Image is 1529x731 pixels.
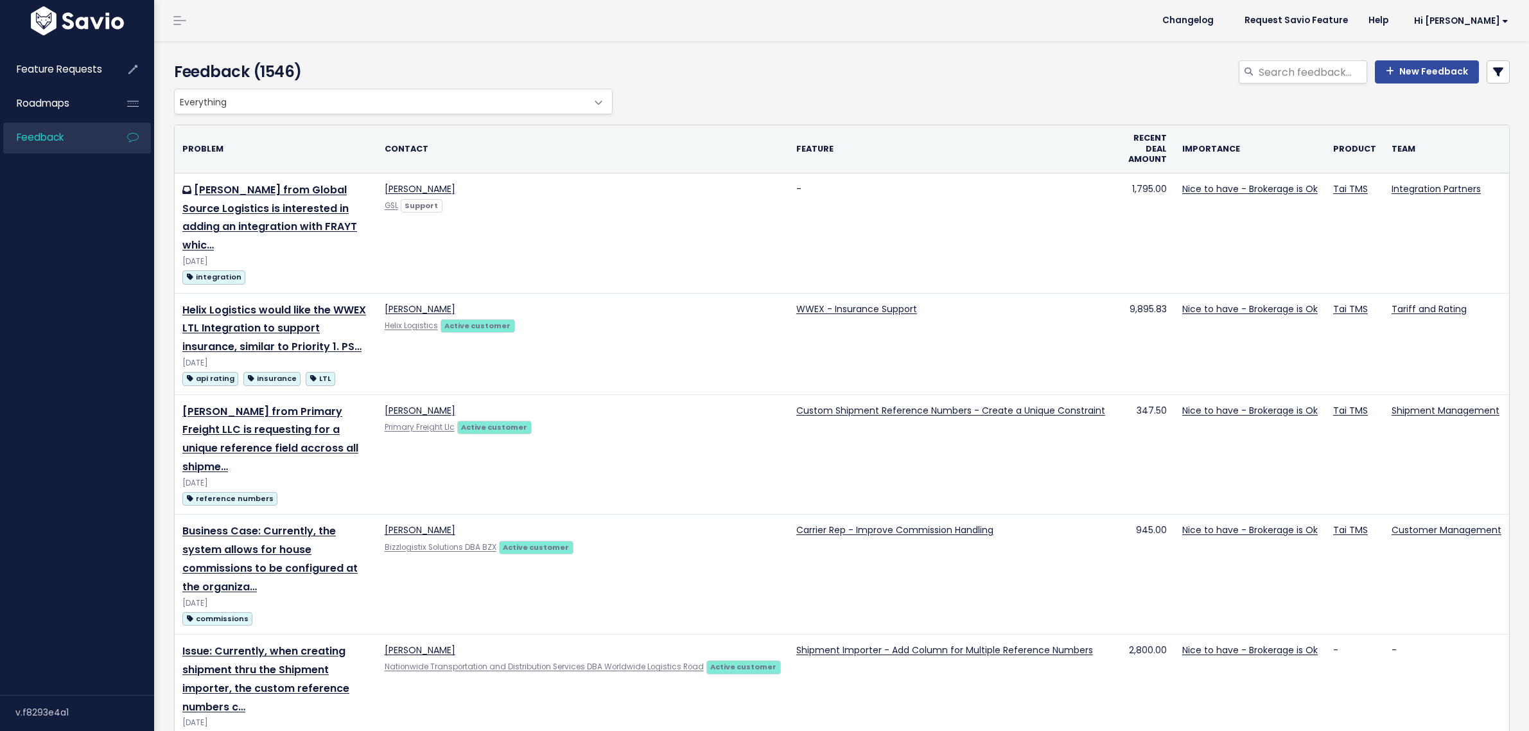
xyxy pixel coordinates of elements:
[243,370,301,386] a: insurance
[182,255,369,269] div: [DATE]
[174,89,613,114] span: Everything
[796,524,993,536] a: Carrier Rep - Improve Commission Handling
[385,644,455,656] a: [PERSON_NAME]
[1333,303,1368,315] a: Tai TMS
[1333,404,1368,417] a: Tai TMS
[15,696,154,729] div: v.f8293e4a1
[1414,16,1508,26] span: Hi [PERSON_NAME]
[17,62,102,76] span: Feature Requests
[182,492,277,506] span: reference numbers
[385,321,438,331] a: Helix Logistics
[1162,16,1214,25] span: Changelog
[385,524,455,536] a: [PERSON_NAME]
[1175,125,1325,173] th: Importance
[444,321,511,331] strong: Active customer
[385,542,496,552] a: Bizzlogistix Solutions DBA BZX
[461,422,527,432] strong: Active customer
[182,357,369,370] div: [DATE]
[182,182,357,252] a: [PERSON_NAME] from Global Source Logistics is interested in adding an integration with FRAYT whic…
[182,404,358,474] a: [PERSON_NAME] from Primary Freight LLC is requesting for a unique reference field accross all shi...
[1325,125,1384,173] th: Product
[710,662,776,672] strong: Active customer
[182,303,366,355] a: Helix Logistics would like the WWEX LTL Integration to support insurance, similar to Priority 1. PS…
[1113,173,1175,293] td: 1,795.00
[385,182,455,195] a: [PERSON_NAME]
[1384,125,1509,173] th: Team
[1333,182,1368,195] a: Tai TMS
[175,125,377,173] th: Problem
[182,370,238,386] a: api rating
[182,524,358,594] a: Business Case: Currently, the system allows for house commissions to be configured at the organiza…
[17,96,69,110] span: Roadmaps
[796,303,917,315] a: WWEX - Insurance Support
[1182,404,1318,417] a: Nice to have - Brokerage is Ok
[377,125,789,173] th: Contact
[1113,125,1175,173] th: Recent deal amount
[182,477,369,490] div: [DATE]
[789,173,1113,293] td: -
[182,372,238,385] span: api rating
[28,6,127,35] img: logo-white.9d6f32f41409.svg
[17,130,64,144] span: Feedback
[3,55,107,84] a: Feature Requests
[1113,515,1175,635] td: 945.00
[3,123,107,152] a: Feedback
[405,200,438,211] strong: Support
[1182,303,1318,315] a: Nice to have - Brokerage is Ok
[796,644,1093,656] a: Shipment Importer - Add Column for Multiple Reference Numbers
[385,422,455,432] a: Primary Freight Llc
[306,370,335,386] a: LTL
[243,372,301,385] span: insurance
[796,404,1105,417] a: Custom Shipment Reference Numbers - Create a Unique Constraint
[182,270,245,284] span: integration
[499,540,573,553] a: Active customer
[1257,60,1367,84] input: Search feedback...
[1182,644,1318,656] a: Nice to have - Brokerage is Ok
[1375,60,1479,84] a: New Feedback
[385,303,455,315] a: [PERSON_NAME]
[789,125,1113,173] th: Feature
[182,490,277,506] a: reference numbers
[3,89,107,118] a: Roadmaps
[441,319,515,331] a: Active customer
[1399,11,1519,31] a: Hi [PERSON_NAME]
[1113,293,1175,394] td: 9,895.83
[385,200,398,211] a: GSL
[1234,11,1358,30] a: Request Savio Feature
[1358,11,1399,30] a: Help
[457,420,532,433] a: Active customer
[182,597,369,610] div: [DATE]
[385,662,704,672] a: Nationwide Transportation and Distribution Services DBA Worldwide Logistics Road
[182,269,245,285] a: integration
[385,404,455,417] a: [PERSON_NAME]
[306,372,335,385] span: LTL
[503,542,569,552] strong: Active customer
[182,610,252,626] a: commissions
[175,89,586,114] span: Everything
[1392,303,1467,315] a: Tariff and Rating
[1392,182,1481,195] a: Integration Partners
[1392,404,1499,417] a: Shipment Management
[1182,182,1318,195] a: Nice to have - Brokerage is Ok
[706,660,781,673] a: Active customer
[182,644,349,714] a: Issue: Currently, when creating shipment thru the Shipment importer, the custom reference numbers c…
[1182,524,1318,536] a: Nice to have - Brokerage is Ok
[182,716,369,730] div: [DATE]
[1113,394,1175,515] td: 347.50
[401,198,442,211] a: Support
[174,60,607,84] h4: Feedback (1546)
[1392,524,1501,536] a: Customer Management
[182,612,252,626] span: commissions
[1333,524,1368,536] a: Tai TMS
